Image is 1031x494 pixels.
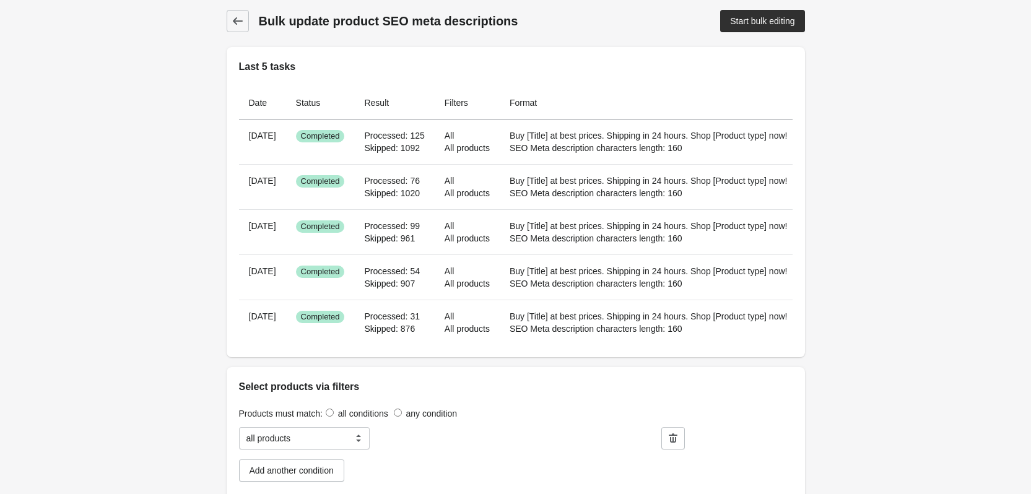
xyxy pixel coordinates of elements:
td: All All products [435,164,500,209]
td: Processed: 76 Skipped: 1020 [354,164,434,209]
td: Buy [Title] at best prices. Shipping in 24 hours. Shop [Product type] now! SEO Meta description c... [500,119,798,164]
th: [DATE] [239,164,286,209]
th: Result [354,87,434,119]
a: Start bulk editing [720,10,804,32]
div: Start bulk editing [730,16,794,26]
th: Date [239,87,286,119]
div: Add another condition [250,466,334,475]
th: [DATE] [239,300,286,345]
label: any condition [406,409,458,418]
td: All All products [435,209,500,254]
div: Products must match: [239,407,793,420]
label: all conditions [338,409,388,418]
h2: Select products via filters [239,379,793,394]
td: Processed: 125 Skipped: 1092 [354,119,434,164]
td: Processed: 31 Skipped: 876 [354,300,434,345]
span: Completed [296,311,345,323]
h1: Bulk update product SEO meta descriptions [259,12,609,30]
td: Processed: 99 Skipped: 961 [354,209,434,254]
th: [DATE] [239,254,286,300]
td: All All products [435,254,500,300]
span: Completed [296,220,345,233]
h2: Last 5 tasks [239,59,793,74]
button: Add another condition [239,459,344,482]
span: Completed [296,175,345,188]
th: [DATE] [239,119,286,164]
td: All All products [435,300,500,345]
td: Buy [Title] at best prices. Shipping in 24 hours. Shop [Product type] now! SEO Meta description c... [500,300,798,345]
th: Filters [435,87,500,119]
td: Buy [Title] at best prices. Shipping in 24 hours. Shop [Product type] now! SEO Meta description c... [500,254,798,300]
td: Processed: 54 Skipped: 907 [354,254,434,300]
td: Buy [Title] at best prices. Shipping in 24 hours. Shop [Product type] now! SEO Meta description c... [500,164,798,209]
th: Status [286,87,355,119]
td: All All products [435,119,500,164]
td: Buy [Title] at best prices. Shipping in 24 hours. Shop [Product type] now! SEO Meta description c... [500,209,798,254]
th: [DATE] [239,209,286,254]
th: Format [500,87,798,119]
span: Completed [296,266,345,278]
span: Completed [296,130,345,142]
